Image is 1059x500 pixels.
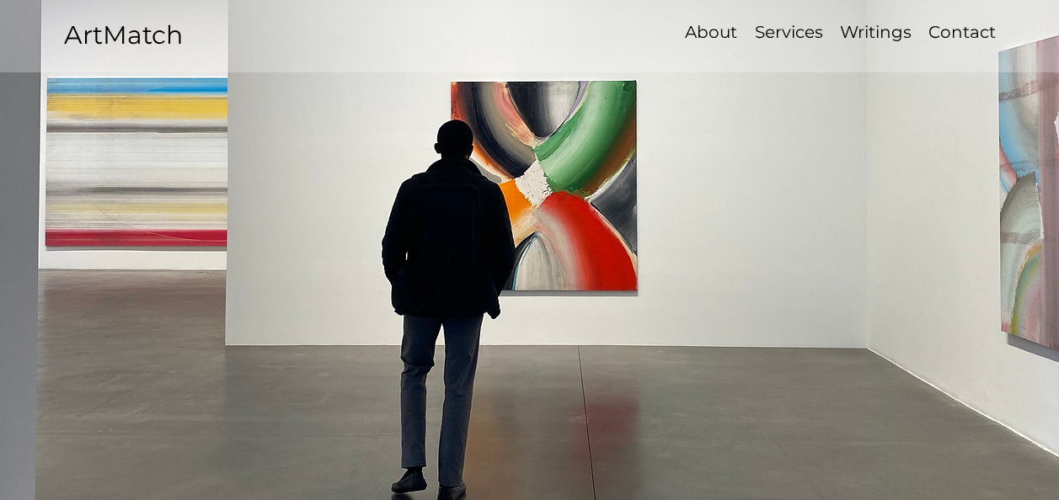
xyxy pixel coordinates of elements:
p: Contact [920,20,1004,45]
a: Services [746,20,832,45]
a: ArtMatch [64,19,183,51]
a: About [677,20,746,45]
nav: Site [621,20,1003,45]
a: Writings [832,20,920,45]
a: Contact [920,20,1003,45]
